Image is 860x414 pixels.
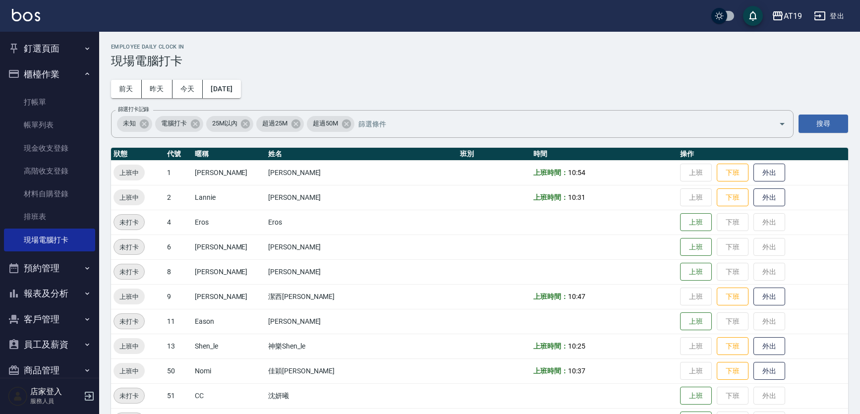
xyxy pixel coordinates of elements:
[4,255,95,281] button: 預約管理
[192,235,266,259] td: [PERSON_NAME]
[114,168,145,178] span: 上班中
[165,210,192,235] td: 4
[192,259,266,284] td: [PERSON_NAME]
[206,116,254,132] div: 25M以內
[165,383,192,408] td: 51
[307,116,354,132] div: 超過50M
[717,337,748,355] button: 下班
[4,229,95,251] a: 現場電腦打卡
[256,118,293,128] span: 超過25M
[4,160,95,182] a: 高階收支登錄
[206,118,243,128] span: 25M以內
[142,80,172,98] button: 昨天
[4,91,95,114] a: 打帳單
[4,114,95,136] a: 帳單列表
[717,188,748,207] button: 下班
[111,54,848,68] h3: 現場電腦打卡
[165,309,192,334] td: 11
[531,148,678,161] th: 時間
[717,362,748,380] button: 下班
[356,115,761,132] input: 篩選條件
[4,36,95,61] button: 釘選頁面
[192,148,266,161] th: 暱稱
[753,337,785,355] button: 外出
[117,116,152,132] div: 未知
[114,267,144,277] span: 未打卡
[533,169,568,177] b: 上班時間：
[266,358,458,383] td: 佳穎[PERSON_NAME]
[117,118,142,128] span: 未知
[114,192,145,203] span: 上班中
[192,160,266,185] td: [PERSON_NAME]
[114,242,144,252] span: 未打卡
[717,164,748,182] button: 下班
[4,281,95,306] button: 報表及分析
[568,342,585,350] span: 10:25
[810,7,848,25] button: 登出
[678,148,848,161] th: 操作
[266,383,458,408] td: 沈妍曦
[266,148,458,161] th: 姓名
[774,116,790,132] button: Open
[680,263,712,281] button: 上班
[307,118,344,128] span: 超過50M
[784,10,802,22] div: AT19
[4,205,95,228] a: 排班表
[568,293,585,300] span: 10:47
[155,116,203,132] div: 電腦打卡
[192,309,266,334] td: Eason
[118,106,149,113] label: 篩選打卡記錄
[165,334,192,358] td: 13
[4,182,95,205] a: 材料自購登錄
[165,235,192,259] td: 6
[165,259,192,284] td: 8
[165,148,192,161] th: 代號
[165,185,192,210] td: 2
[4,332,95,357] button: 員工及薪資
[172,80,203,98] button: 今天
[256,116,304,132] div: 超過25M
[114,391,144,401] span: 未打卡
[192,284,266,309] td: [PERSON_NAME]
[4,137,95,160] a: 現金收支登錄
[743,6,763,26] button: save
[533,293,568,300] b: 上班時間：
[753,362,785,380] button: 外出
[768,6,806,26] button: AT19
[4,306,95,332] button: 客戶管理
[753,188,785,207] button: 外出
[12,9,40,21] img: Logo
[4,357,95,383] button: 商品管理
[111,80,142,98] button: 前天
[680,238,712,256] button: 上班
[114,341,145,352] span: 上班中
[192,334,266,358] td: Shen_le
[203,80,240,98] button: [DATE]
[155,118,193,128] span: 電腦打卡
[4,61,95,87] button: 櫃檯作業
[165,160,192,185] td: 1
[111,44,848,50] h2: Employee Daily Clock In
[680,213,712,232] button: 上班
[680,387,712,405] button: 上班
[533,193,568,201] b: 上班時間：
[165,358,192,383] td: 50
[568,169,585,177] span: 10:54
[266,210,458,235] td: Eros
[680,312,712,331] button: 上班
[266,284,458,309] td: 潔西[PERSON_NAME]
[165,284,192,309] td: 9
[114,292,145,302] span: 上班中
[192,185,266,210] td: Lannie
[568,367,585,375] span: 10:37
[266,259,458,284] td: [PERSON_NAME]
[111,148,165,161] th: 狀態
[114,217,144,228] span: 未打卡
[192,358,266,383] td: Nomi
[8,386,28,406] img: Person
[717,288,748,306] button: 下班
[266,160,458,185] td: [PERSON_NAME]
[266,334,458,358] td: 神樂Shen_le
[568,193,585,201] span: 10:31
[266,235,458,259] td: [PERSON_NAME]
